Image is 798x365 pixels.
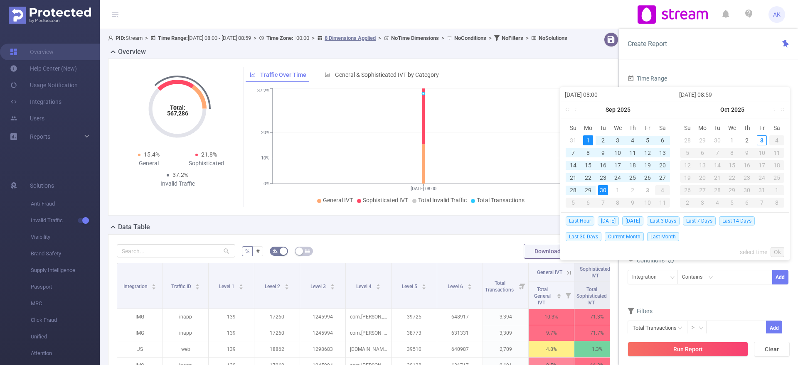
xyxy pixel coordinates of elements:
div: 6 [581,198,596,208]
div: 3 [695,198,710,208]
span: Last 7 Days [683,216,716,225]
div: Sophisticated [177,159,235,168]
a: Next month (PageDown) [770,101,777,118]
div: 29 [583,185,593,195]
div: 1 [727,135,737,145]
div: 18 [628,160,638,170]
div: 26 [680,185,695,195]
span: Sa [769,124,784,132]
input: Search... [117,244,235,257]
div: 31 [568,135,578,145]
td: September 17, 2025 [611,159,626,171]
span: Visibility [31,229,100,245]
div: 8 [769,198,784,208]
span: [DATE] [622,216,643,225]
button: Add [766,321,782,335]
td: October 2, 2025 [739,134,754,147]
div: 23 [739,173,754,183]
td: September 16, 2025 [596,159,611,171]
td: October 21, 2025 [710,171,725,184]
td: October 13, 2025 [695,159,710,171]
div: 3 [613,135,623,145]
i: icon: table [305,248,310,253]
button: Download PDF [524,244,584,259]
div: 28 [568,185,578,195]
div: 18 [769,160,784,170]
span: Time Range [628,75,667,82]
td: September 28, 2025 [566,184,581,196]
div: 4 [769,135,784,145]
span: General IVT [323,197,353,203]
div: 13 [658,148,667,158]
th: Mon [695,122,710,134]
td: September 25, 2025 [625,171,640,184]
th: Fri [754,122,769,134]
div: 4 [710,198,725,208]
span: Attention [31,345,100,362]
div: 25 [628,173,638,183]
span: Solutions [30,177,54,194]
a: Previous month (PageUp) [573,101,580,118]
div: 12 [680,160,695,170]
span: Brand Safety [31,245,100,262]
th: Fri [640,122,655,134]
div: 11 [628,148,638,158]
th: Mon [581,122,596,134]
td: September 3, 2025 [611,134,626,147]
span: Traffic Over Time [260,71,306,78]
span: Conditions [637,257,674,264]
td: October 20, 2025 [695,171,710,184]
div: 29 [697,135,707,145]
span: Mo [581,124,596,132]
span: [DATE] [598,216,619,225]
div: 8 [583,148,593,158]
a: Users [10,110,44,127]
td: October 14, 2025 [710,159,725,171]
div: 10 [754,148,769,158]
td: October 1, 2025 [725,134,740,147]
span: Fr [754,124,769,132]
span: Su [680,124,695,132]
td: October 27, 2025 [695,184,710,196]
td: September 14, 2025 [566,159,581,171]
i: icon: line-chart [250,72,256,78]
span: > [309,35,317,41]
span: Last 30 Days [566,232,601,241]
b: No Filters [502,35,523,41]
td: September 20, 2025 [655,159,670,171]
td: October 10, 2025 [640,196,655,209]
div: 26 [643,173,653,183]
div: 4 [655,185,670,195]
td: September 10, 2025 [611,147,626,159]
span: General & Sophisticated IVT by Category [335,71,439,78]
td: October 15, 2025 [725,159,740,171]
div: 22 [583,173,593,183]
th: Tue [596,122,611,134]
b: No Conditions [454,35,486,41]
span: AK [773,6,781,23]
div: 7 [754,198,769,208]
h2: Overview [118,47,146,57]
div: 9 [625,198,640,208]
span: MRC [31,295,100,312]
td: October 12, 2025 [680,159,695,171]
td: September 4, 2025 [625,134,640,147]
td: September 27, 2025 [655,171,670,184]
div: 30 [598,185,608,195]
th: Wed [725,122,740,134]
div: 15 [725,160,740,170]
span: Tu [710,124,725,132]
td: October 11, 2025 [655,196,670,209]
tspan: 20% [261,130,269,135]
span: Supply Intelligence [31,262,100,279]
div: 13 [695,160,710,170]
span: Current Month [605,232,644,241]
span: Sa [655,124,670,132]
b: No Time Dimensions [391,35,439,41]
div: 1 [613,185,623,195]
td: September 7, 2025 [566,147,581,159]
td: September 23, 2025 [596,171,611,184]
span: Su [566,124,581,132]
td: October 7, 2025 [710,147,725,159]
div: Contains [682,270,708,284]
